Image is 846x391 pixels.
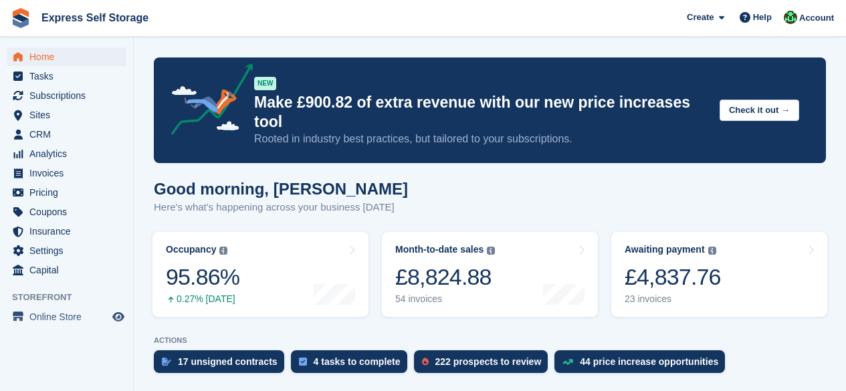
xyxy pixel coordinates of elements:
span: CRM [29,125,110,144]
div: 0.27% [DATE] [166,293,239,305]
img: price_increase_opportunities-93ffe204e8149a01c8c9dc8f82e8f89637d9d84a8eef4429ea346261dce0b2c0.svg [562,359,573,365]
a: menu [7,241,126,260]
span: Create [687,11,714,24]
div: 54 invoices [395,293,495,305]
span: Capital [29,261,110,279]
img: Shakiyra Davis [784,11,797,24]
div: 23 invoices [625,293,721,305]
a: 4 tasks to complete [291,350,414,380]
span: Settings [29,241,110,260]
a: menu [7,307,126,326]
img: price-adjustments-announcement-icon-8257ccfd72463d97f412b2fc003d46551f7dbcb40ab6d574587a9cd5c0d94... [160,63,253,140]
img: task-75834270c22a3079a89374b754ae025e5fb1db73e45f91037f5363f120a921f8.svg [299,358,307,366]
a: 44 price increase opportunities [554,350,732,380]
span: Sites [29,106,110,124]
p: Here's what's happening across your business [DATE] [154,200,408,215]
p: ACTIONS [154,336,826,345]
img: icon-info-grey-7440780725fd019a000dd9b08b2336e03edf1995a4989e88bcd33f0948082b44.svg [487,247,495,255]
span: Account [799,11,834,25]
div: 4 tasks to complete [314,356,401,367]
a: 222 prospects to review [414,350,555,380]
a: Month-to-date sales £8,824.88 54 invoices [382,232,598,317]
span: Invoices [29,164,110,182]
img: icon-info-grey-7440780725fd019a000dd9b08b2336e03edf1995a4989e88bcd33f0948082b44.svg [708,247,716,255]
a: menu [7,183,126,202]
a: Occupancy 95.86% 0.27% [DATE] [152,232,368,317]
span: Tasks [29,67,110,86]
div: 95.86% [166,263,239,291]
a: menu [7,125,126,144]
a: menu [7,144,126,163]
a: menu [7,106,126,124]
p: Make £900.82 of extra revenue with our new price increases tool [254,93,709,132]
a: Preview store [110,309,126,325]
a: menu [7,261,126,279]
a: menu [7,164,126,182]
p: Rooted in industry best practices, but tailored to your subscriptions. [254,132,709,146]
span: Pricing [29,183,110,202]
div: Occupancy [166,244,216,255]
h1: Good morning, [PERSON_NAME] [154,180,408,198]
span: Analytics [29,144,110,163]
a: menu [7,67,126,86]
span: Subscriptions [29,86,110,105]
span: Storefront [12,291,133,304]
a: menu [7,47,126,66]
button: Check it out → [720,100,799,122]
a: 17 unsigned contracts [154,350,291,380]
div: £4,837.76 [625,263,721,291]
a: menu [7,222,126,241]
img: contract_signature_icon-13c848040528278c33f63329250d36e43548de30e8caae1d1a13099fd9432cc5.svg [162,358,171,366]
a: Awaiting payment £4,837.76 23 invoices [611,232,827,317]
div: 17 unsigned contracts [178,356,278,367]
div: Month-to-date sales [395,244,484,255]
span: Home [29,47,110,66]
img: icon-info-grey-7440780725fd019a000dd9b08b2336e03edf1995a4989e88bcd33f0948082b44.svg [219,247,227,255]
span: Coupons [29,203,110,221]
span: Insurance [29,222,110,241]
span: Help [753,11,772,24]
img: prospect-51fa495bee0391a8d652442698ab0144808aea92771e9ea1ae160a38d050c398.svg [422,358,429,366]
div: £8,824.88 [395,263,495,291]
div: NEW [254,77,276,90]
img: stora-icon-8386f47178a22dfd0bd8f6a31ec36ba5ce8667c1dd55bd0f319d3a0aa187defe.svg [11,8,31,28]
div: 222 prospects to review [435,356,542,367]
a: Express Self Storage [36,7,154,29]
span: Online Store [29,307,110,326]
div: Awaiting payment [625,244,705,255]
a: menu [7,86,126,105]
a: menu [7,203,126,221]
div: 44 price increase opportunities [580,356,718,367]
